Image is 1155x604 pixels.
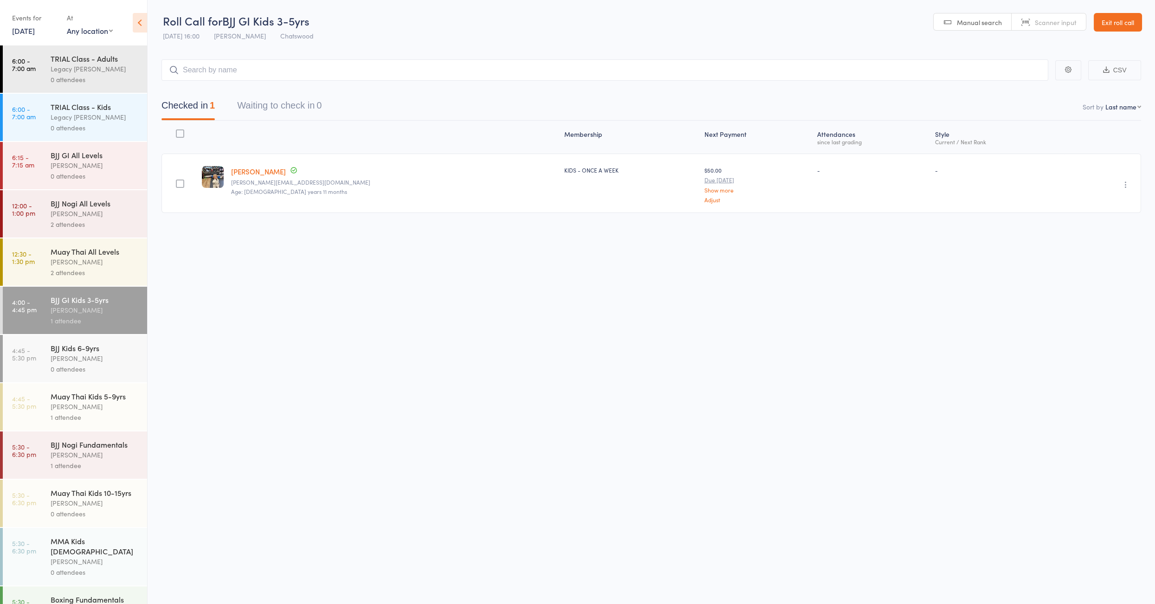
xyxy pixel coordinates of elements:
[12,540,36,554] time: 5:30 - 6:30 pm
[67,26,113,36] div: Any location
[12,347,36,361] time: 4:45 - 5:30 pm
[51,556,139,567] div: [PERSON_NAME]
[51,401,139,412] div: [PERSON_NAME]
[163,13,222,28] span: Roll Call for
[316,100,322,110] div: 0
[51,391,139,401] div: Muay Thai Kids 5-9yrs
[12,298,37,313] time: 4:00 - 4:45 pm
[931,125,1064,149] div: Style
[51,498,139,508] div: [PERSON_NAME]
[51,64,139,74] div: Legacy [PERSON_NAME]
[3,480,147,527] a: 5:30 -6:30 pmMuay Thai Kids 10-15yrs[PERSON_NAME]0 attendees
[3,335,147,382] a: 4:45 -5:30 pmBJJ Kids 6-9yrs[PERSON_NAME]0 attendees
[51,208,139,219] div: [PERSON_NAME]
[3,94,147,141] a: 6:00 -7:00 amTRIAL Class - KidsLegacy [PERSON_NAME]0 attendees
[704,197,810,203] a: Adjust
[163,31,200,40] span: [DATE] 16:00
[3,45,147,93] a: 6:00 -7:00 amTRIAL Class - AdultsLegacy [PERSON_NAME]0 attendees
[51,305,139,315] div: [PERSON_NAME]
[51,246,139,257] div: Muay Thai All Levels
[237,96,322,120] button: Waiting to check in0
[51,295,139,305] div: BJJ GI Kids 3-5yrs
[564,166,697,174] div: KIDS - ONCE A WEEK
[210,100,215,110] div: 1
[51,488,139,498] div: Muay Thai Kids 10-15yrs
[701,125,813,149] div: Next Payment
[51,315,139,326] div: 1 attendee
[231,187,347,195] span: Age: [DEMOGRAPHIC_DATA] years 11 months
[3,190,147,238] a: 12:00 -1:00 pmBJJ Nogi All Levels[PERSON_NAME]2 attendees
[12,10,58,26] div: Events for
[51,267,139,278] div: 2 attendees
[935,166,1060,174] div: -
[51,171,139,181] div: 0 attendees
[12,250,35,265] time: 12:30 - 1:30 pm
[51,364,139,374] div: 0 attendees
[51,74,139,85] div: 0 attendees
[51,343,139,353] div: BJJ Kids 6-9yrs
[51,150,139,160] div: BJJ GI All Levels
[51,353,139,364] div: [PERSON_NAME]
[51,160,139,171] div: [PERSON_NAME]
[3,142,147,189] a: 6:15 -7:15 amBJJ GI All Levels[PERSON_NAME]0 attendees
[12,57,36,72] time: 6:00 - 7:00 am
[280,31,314,40] span: Chatswood
[51,412,139,423] div: 1 attendee
[1035,18,1077,27] span: Scanner input
[12,154,34,168] time: 6:15 - 7:15 am
[12,105,36,120] time: 6:00 - 7:00 am
[51,567,139,578] div: 0 attendees
[1094,13,1142,32] a: Exit roll call
[231,179,556,186] small: elisabeth_smet@hotmail.com
[51,257,139,267] div: [PERSON_NAME]
[51,198,139,208] div: BJJ Nogi All Levels
[202,166,224,188] img: image1747894241.png
[51,219,139,230] div: 2 attendees
[51,450,139,460] div: [PERSON_NAME]
[935,139,1060,145] div: Current / Next Rank
[161,96,215,120] button: Checked in1
[51,102,139,112] div: TRIAL Class - Kids
[51,439,139,450] div: BJJ Nogi Fundamentals
[817,139,928,145] div: since last grading
[3,238,147,286] a: 12:30 -1:30 pmMuay Thai All Levels[PERSON_NAME]2 attendees
[1105,102,1136,111] div: Last name
[957,18,1002,27] span: Manual search
[704,177,810,183] small: Due [DATE]
[222,13,310,28] span: BJJ GI Kids 3-5yrs
[231,167,286,176] a: [PERSON_NAME]
[51,112,139,122] div: Legacy [PERSON_NAME]
[51,508,139,519] div: 0 attendees
[51,53,139,64] div: TRIAL Class - Adults
[1083,102,1103,111] label: Sort by
[817,166,928,174] div: -
[51,536,139,556] div: MMA Kids [DEMOGRAPHIC_DATA]
[12,202,35,217] time: 12:00 - 1:00 pm
[67,10,113,26] div: At
[704,187,810,193] a: Show more
[3,528,147,585] a: 5:30 -6:30 pmMMA Kids [DEMOGRAPHIC_DATA][PERSON_NAME]0 attendees
[3,431,147,479] a: 5:30 -6:30 pmBJJ Nogi Fundamentals[PERSON_NAME]1 attendee
[161,59,1048,81] input: Search by name
[51,122,139,133] div: 0 attendees
[813,125,931,149] div: Atten­dances
[51,460,139,471] div: 1 attendee
[214,31,266,40] span: [PERSON_NAME]
[12,491,36,506] time: 5:30 - 6:30 pm
[1088,60,1141,80] button: CSV
[3,287,147,334] a: 4:00 -4:45 pmBJJ GI Kids 3-5yrs[PERSON_NAME]1 attendee
[561,125,701,149] div: Membership
[704,166,810,203] div: $50.00
[12,443,36,458] time: 5:30 - 6:30 pm
[3,383,147,431] a: 4:45 -5:30 pmMuay Thai Kids 5-9yrs[PERSON_NAME]1 attendee
[12,395,36,410] time: 4:45 - 5:30 pm
[12,26,35,36] a: [DATE]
